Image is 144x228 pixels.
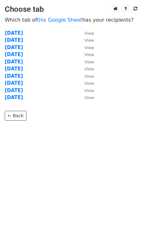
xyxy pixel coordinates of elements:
a: View [78,66,94,72]
a: View [78,45,94,50]
a: [DATE] [5,73,23,79]
a: View [78,59,94,65]
small: View [84,31,94,36]
a: this Google Sheet [37,17,82,23]
small: View [84,38,94,43]
a: [DATE] [5,52,23,57]
small: View [84,74,94,79]
h3: Choose tab [5,5,139,14]
a: View [78,30,94,36]
small: View [84,81,94,86]
small: View [84,52,94,57]
a: [DATE] [5,59,23,65]
small: View [84,88,94,93]
a: View [78,95,94,100]
small: View [84,67,94,71]
a: [DATE] [5,66,23,72]
a: View [78,37,94,43]
a: ← Back [5,111,26,121]
a: [DATE] [5,45,23,50]
a: [DATE] [5,80,23,86]
p: Which tab of has your recipients? [5,17,139,23]
a: View [78,80,94,86]
small: View [84,60,94,64]
a: View [78,88,94,93]
a: [DATE] [5,88,23,93]
small: View [84,95,94,100]
small: View [84,45,94,50]
a: [DATE] [5,37,23,43]
a: [DATE] [5,95,23,100]
a: [DATE] [5,30,23,36]
a: View [78,73,94,79]
a: View [78,52,94,57]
